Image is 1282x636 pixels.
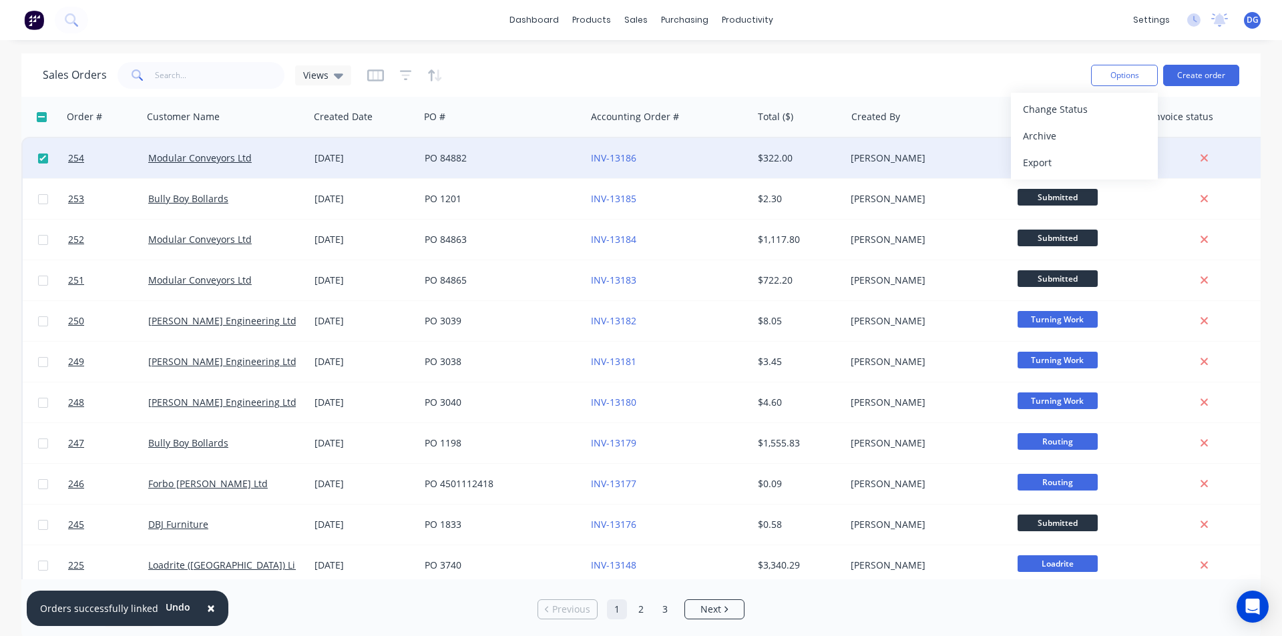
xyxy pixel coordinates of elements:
a: 249 [68,342,148,382]
div: [PERSON_NAME] [851,396,999,409]
div: PO 3038 [425,355,573,368]
div: PO 4501112418 [425,477,573,491]
a: INV-13177 [591,477,636,490]
input: Search... [155,62,285,89]
div: PO 3040 [425,396,573,409]
div: Total ($) [758,110,793,123]
a: INV-13183 [591,274,636,286]
span: × [207,599,215,617]
div: Created By [851,110,900,123]
span: DG [1247,14,1259,26]
a: Modular Conveyors Ltd [148,274,252,286]
div: [PERSON_NAME] [851,477,999,491]
div: [DATE] [314,518,414,531]
div: $8.05 [758,314,836,328]
a: Next page [685,603,744,616]
span: 245 [68,518,84,531]
div: [DATE] [314,355,414,368]
span: Loadrite [1018,555,1098,572]
div: PO 3740 [425,559,573,572]
a: 225 [68,545,148,585]
div: $0.58 [758,518,836,531]
div: [DATE] [314,151,414,165]
div: productivity [715,10,780,30]
div: [DATE] [314,192,414,206]
div: PO 3039 [425,314,573,328]
div: Accounting Order # [591,110,679,123]
span: Turning Work [1018,392,1098,409]
div: Open Intercom Messenger [1237,591,1269,623]
div: PO 84863 [425,233,573,246]
div: [PERSON_NAME] [851,518,999,531]
a: 251 [68,260,148,300]
span: Routing [1018,474,1098,491]
span: Previous [552,603,590,616]
div: purchasing [654,10,715,30]
span: 246 [68,477,84,491]
a: Forbo [PERSON_NAME] Ltd [148,477,268,490]
div: [DATE] [314,436,414,450]
div: $322.00 [758,151,836,165]
a: INV-13186 [591,151,636,164]
div: Archive [1023,126,1146,145]
a: dashboard [503,10,566,30]
a: Bully Boy Bollards [148,192,228,205]
a: INV-13182 [591,314,636,327]
div: [PERSON_NAME] [851,355,999,368]
a: INV-13176 [591,518,636,531]
a: [PERSON_NAME] Engineering Ltd [148,355,296,368]
span: Submitted [1018,515,1098,531]
span: 250 [68,314,84,328]
div: [PERSON_NAME] [851,436,999,450]
button: Create order [1163,65,1239,86]
div: Customer Name [147,110,220,123]
div: $1,555.83 [758,436,836,450]
span: 248 [68,396,84,409]
ul: Pagination [532,599,750,619]
a: [PERSON_NAME] Engineering Ltd [148,396,296,408]
button: Undo [158,597,198,617]
div: Created Date [314,110,373,123]
div: PO 1833 [425,518,573,531]
a: Page 1 is your current page [607,599,627,619]
span: 249 [68,355,84,368]
div: [DATE] [314,477,414,491]
div: [PERSON_NAME] [851,314,999,328]
span: 253 [68,192,84,206]
span: Submitted [1018,270,1098,287]
div: $722.20 [758,274,836,287]
span: Routing [1018,433,1098,450]
a: 245 [68,505,148,545]
a: 254 [68,138,148,178]
div: products [566,10,618,30]
div: $1,117.80 [758,233,836,246]
div: $4.60 [758,396,836,409]
div: [DATE] [314,314,414,328]
div: PO 1198 [425,436,573,450]
button: Options [1091,65,1158,86]
a: INV-13185 [591,192,636,205]
div: PO # [424,110,445,123]
div: [DATE] [314,559,414,572]
a: INV-13180 [591,396,636,408]
a: INV-13148 [591,559,636,571]
div: Orders successfully linked [40,601,158,615]
a: Modular Conveyors Ltd [148,233,252,246]
h1: Sales Orders [43,69,107,81]
a: 250 [68,301,148,341]
div: Export [1023,153,1146,172]
div: [DATE] [314,233,414,246]
span: Turning Work [1018,352,1098,368]
span: Next [700,603,721,616]
span: Submitted [1018,189,1098,206]
div: PO 1201 [425,192,573,206]
a: 246 [68,464,148,504]
div: [DATE] [314,274,414,287]
span: Turning Work [1018,311,1098,328]
a: INV-13181 [591,355,636,368]
a: Bully Boy Bollards [148,436,228,449]
span: Views [303,68,329,82]
a: INV-13184 [591,233,636,246]
div: settings [1126,10,1177,30]
div: [PERSON_NAME] [851,559,999,572]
